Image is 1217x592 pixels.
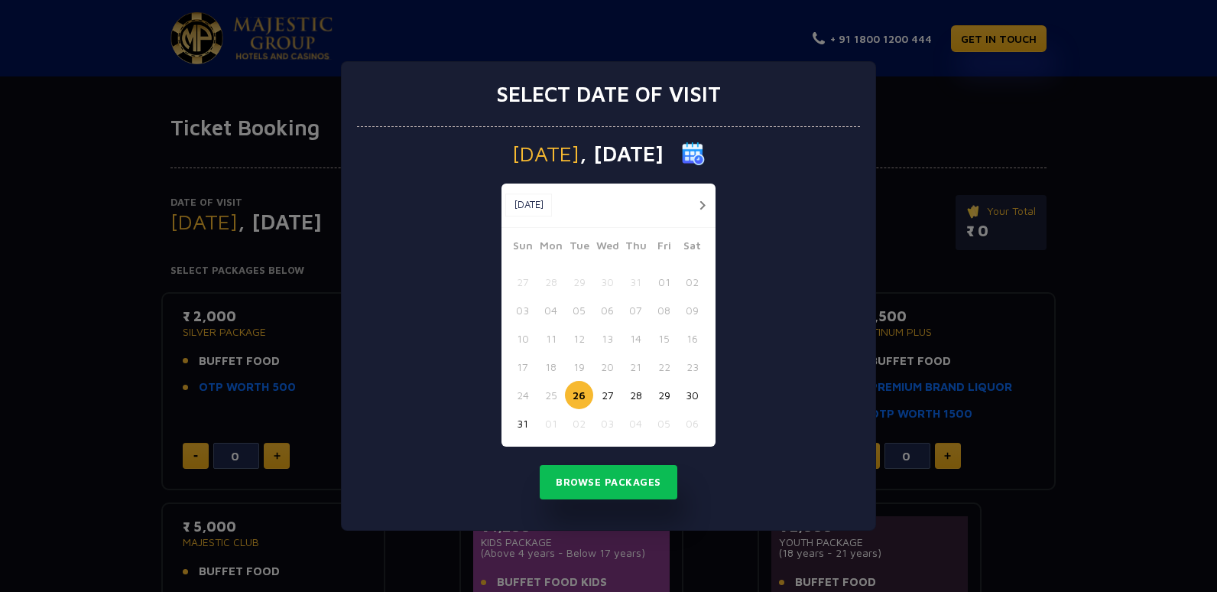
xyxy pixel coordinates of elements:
button: 16 [678,324,706,353]
button: 19 [565,353,593,381]
button: 29 [650,381,678,409]
button: 04 [537,296,565,324]
button: 17 [508,353,537,381]
button: 06 [593,296,621,324]
button: 23 [678,353,706,381]
button: Browse Packages [540,465,677,500]
span: Tue [565,237,593,259]
button: 09 [678,296,706,324]
button: 03 [593,409,621,437]
button: 14 [621,324,650,353]
button: 15 [650,324,678,353]
button: 07 [621,296,650,324]
button: 10 [508,324,537,353]
button: 25 [537,381,565,409]
button: 27 [508,268,537,296]
button: 01 [650,268,678,296]
button: 06 [678,409,706,437]
button: 28 [621,381,650,409]
button: [DATE] [505,194,552,216]
button: 20 [593,353,621,381]
img: calender icon [682,142,705,165]
button: 30 [593,268,621,296]
button: 28 [537,268,565,296]
button: 02 [565,409,593,437]
button: 08 [650,296,678,324]
button: 18 [537,353,565,381]
span: Sun [508,237,537,259]
button: 05 [565,296,593,324]
span: , [DATE] [579,143,664,164]
button: 12 [565,324,593,353]
button: 22 [650,353,678,381]
button: 31 [508,409,537,437]
span: Fri [650,237,678,259]
button: 21 [621,353,650,381]
button: 31 [621,268,650,296]
button: 11 [537,324,565,353]
h3: Select date of visit [496,81,721,107]
span: Mon [537,237,565,259]
span: Thu [621,237,650,259]
button: 04 [621,409,650,437]
button: 26 [565,381,593,409]
span: Wed [593,237,621,259]
button: 05 [650,409,678,437]
button: 27 [593,381,621,409]
span: [DATE] [512,143,579,164]
button: 30 [678,381,706,409]
button: 03 [508,296,537,324]
button: 29 [565,268,593,296]
button: 02 [678,268,706,296]
button: 24 [508,381,537,409]
span: Sat [678,237,706,259]
button: 13 [593,324,621,353]
button: 01 [537,409,565,437]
